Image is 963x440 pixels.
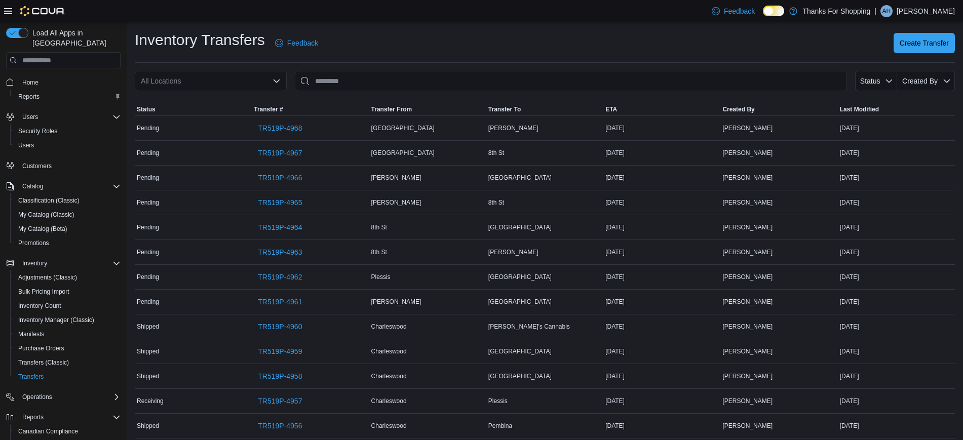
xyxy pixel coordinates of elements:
span: Catalog [18,180,121,192]
a: TR519P-4956 [254,416,306,436]
span: Customers [18,159,121,172]
span: Customers [22,162,52,170]
a: Transfers [14,371,48,383]
span: TR519P-4964 [258,222,302,232]
button: Created By [897,71,955,91]
a: TR519P-4964 [254,217,306,237]
a: Manifests [14,328,48,340]
span: ETA [605,105,617,113]
a: Feedback [708,1,759,21]
a: TR519P-4968 [254,118,306,138]
div: [DATE] [603,196,720,209]
span: Pending [137,149,159,157]
span: Pending [137,124,159,132]
span: [GEOGRAPHIC_DATA] [371,149,435,157]
a: Home [18,76,43,89]
a: Reports [14,91,44,103]
a: Classification (Classic) [14,194,84,207]
span: 8th St [488,149,504,157]
span: Manifests [18,330,44,338]
span: Reports [18,411,121,423]
a: TR519P-4961 [254,292,306,312]
button: Catalog [2,179,125,193]
div: [DATE] [603,172,720,184]
span: 8th St [488,198,504,207]
span: Inventory Count [18,302,61,310]
p: Thanks For Shopping [802,5,870,17]
button: Bulk Pricing Import [10,285,125,299]
button: Security Roles [10,124,125,138]
button: Inventory [18,257,51,269]
span: Shipped [137,422,159,430]
button: Transfer # [252,103,369,115]
a: My Catalog (Classic) [14,209,79,221]
span: Shipped [137,347,159,355]
button: My Catalog (Classic) [10,208,125,222]
div: [DATE] [838,395,955,407]
span: Charleswood [371,347,407,355]
span: Inventory Count [14,300,121,312]
span: [GEOGRAPHIC_DATA] [488,298,552,306]
span: TR519P-4965 [258,197,302,208]
span: Classification (Classic) [14,194,121,207]
h1: Inventory Transfers [135,30,265,50]
span: Canadian Compliance [14,425,121,437]
span: Users [22,113,38,121]
span: Transfer To [488,105,521,113]
span: Reports [14,91,121,103]
button: Inventory [2,256,125,270]
button: Create Transfer [894,33,955,53]
span: Transfer # [254,105,283,113]
button: Promotions [10,236,125,250]
span: Create Transfer [900,38,949,48]
span: Reports [22,413,44,421]
span: [PERSON_NAME] [722,298,773,306]
button: Customers [2,158,125,173]
span: Inventory Manager (Classic) [18,316,94,324]
span: Promotions [14,237,121,249]
button: Manifests [10,327,125,341]
span: Security Roles [14,125,121,137]
a: TR519P-4959 [254,341,306,362]
span: Bulk Pricing Import [18,288,69,296]
span: Inventory [22,259,47,267]
span: [PERSON_NAME] [722,174,773,182]
a: Canadian Compliance [14,425,82,437]
span: Reports [18,93,40,101]
div: [DATE] [603,147,720,159]
img: Cova [20,6,65,16]
span: TR519P-4956 [258,421,302,431]
a: TR519P-4962 [254,267,306,287]
a: TR519P-4958 [254,366,306,386]
span: TR519P-4966 [258,173,302,183]
span: Transfers (Classic) [18,358,69,367]
span: Home [22,78,38,87]
button: My Catalog (Beta) [10,222,125,236]
span: [PERSON_NAME] [488,248,538,256]
span: [PERSON_NAME] [722,273,773,281]
div: [DATE] [838,345,955,357]
span: [PERSON_NAME] [722,372,773,380]
span: Transfers (Classic) [14,356,121,369]
span: Transfers [14,371,121,383]
span: Plessis [488,397,508,405]
a: My Catalog (Beta) [14,223,71,235]
span: My Catalog (Classic) [18,211,74,219]
span: Shipped [137,372,159,380]
a: TR519P-4963 [254,242,306,262]
a: Bulk Pricing Import [14,286,73,298]
a: Users [14,139,38,151]
a: TR519P-4967 [254,143,306,163]
span: [PERSON_NAME]'s Cannabis [488,323,570,331]
span: Receiving [137,397,164,405]
span: [PERSON_NAME] [722,149,773,157]
span: [GEOGRAPHIC_DATA] [488,273,552,281]
p: | [874,5,876,17]
div: [DATE] [838,321,955,333]
span: [GEOGRAPHIC_DATA] [371,124,435,132]
a: Transfers (Classic) [14,356,73,369]
button: Reports [18,411,48,423]
button: Catalog [18,180,47,192]
div: [DATE] [603,296,720,308]
span: TR519P-4961 [258,297,302,307]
